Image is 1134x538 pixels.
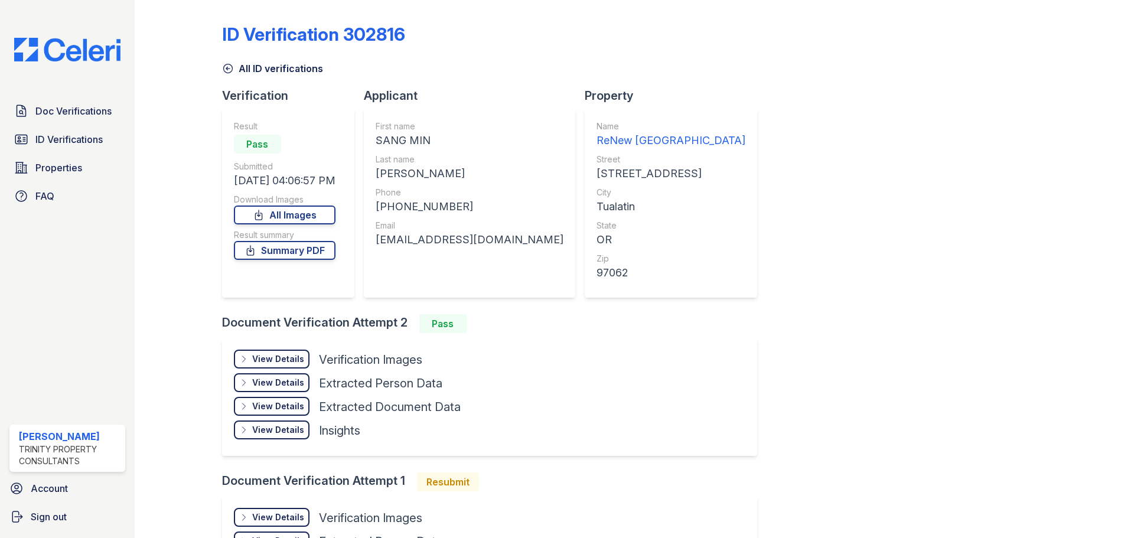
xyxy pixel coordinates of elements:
div: Verification Images [319,510,422,526]
div: [EMAIL_ADDRESS][DOMAIN_NAME] [376,231,563,248]
div: View Details [252,424,304,436]
div: Trinity Property Consultants [19,444,120,467]
div: ReNew [GEOGRAPHIC_DATA] [597,132,745,149]
div: [DATE] 04:06:57 PM [234,172,335,189]
div: Verification [222,87,364,104]
div: Submitted [234,161,335,172]
div: ID Verification 302816 [222,24,405,45]
span: ID Verifications [35,132,103,146]
div: [PERSON_NAME] [376,165,563,182]
div: Tualatin [597,198,745,215]
div: Name [597,120,745,132]
span: Properties [35,161,82,175]
div: Pass [419,314,467,333]
div: 97062 [597,265,745,281]
div: Zip [597,253,745,265]
div: View Details [252,377,304,389]
div: Phone [376,187,563,198]
div: City [597,187,745,198]
div: Pass [234,135,281,154]
a: FAQ [9,184,125,208]
div: OR [597,231,745,248]
div: State [597,220,745,231]
div: Extracted Document Data [319,399,461,415]
div: Email [376,220,563,231]
a: All ID verifications [222,61,323,76]
span: Account [31,481,68,495]
a: Properties [9,156,125,180]
a: Summary PDF [234,241,335,260]
div: Document Verification Attempt 2 [222,314,767,333]
div: [PERSON_NAME] [19,429,120,444]
div: SANG MIN [376,132,563,149]
div: Resubmit [417,472,479,491]
div: Result summary [234,229,335,241]
div: View Details [252,400,304,412]
div: Applicant [364,87,585,104]
div: Document Verification Attempt 1 [222,472,767,491]
div: First name [376,120,563,132]
img: CE_Logo_Blue-a8612792a0a2168367f1c8372b55b34899dd931a85d93a1a3d3e32e68fde9ad4.png [5,38,130,61]
a: Name ReNew [GEOGRAPHIC_DATA] [597,120,745,149]
div: Verification Images [319,351,422,368]
div: View Details [252,511,304,523]
div: [PHONE_NUMBER] [376,198,563,215]
div: Extracted Person Data [319,375,442,392]
div: Street [597,154,745,165]
span: FAQ [35,189,54,203]
div: Last name [376,154,563,165]
a: Doc Verifications [9,99,125,123]
span: Doc Verifications [35,104,112,118]
a: ID Verifications [9,128,125,151]
span: Sign out [31,510,67,524]
a: Sign out [5,505,130,529]
div: [STREET_ADDRESS] [597,165,745,182]
div: View Details [252,353,304,365]
a: All Images [234,206,335,224]
div: Result [234,120,335,132]
div: Download Images [234,194,335,206]
a: Account [5,477,130,500]
div: Insights [319,422,360,439]
div: Property [585,87,767,104]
